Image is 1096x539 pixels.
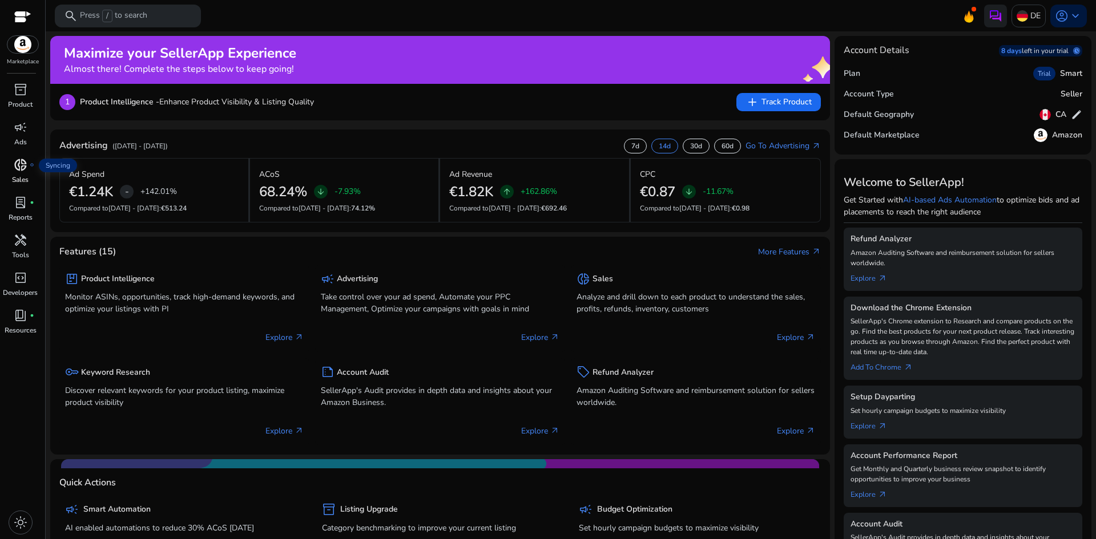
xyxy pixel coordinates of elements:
span: search [64,9,78,23]
span: arrow_outward [806,333,815,342]
h5: Account Type [844,90,894,99]
span: inventory_2 [322,502,336,516]
h4: Advertising [59,140,108,151]
h5: Amazon [1052,131,1082,140]
p: Ads [14,137,27,147]
p: left in your trial [1022,46,1073,55]
span: fiber_manual_record [30,163,34,167]
p: 7d [631,141,639,151]
p: Marketplace [7,58,39,66]
h5: Keyword Research [81,368,150,378]
span: arrow_outward [295,426,304,435]
h5: Budget Optimization [597,505,672,514]
span: handyman [14,233,27,247]
p: Compared to : [640,203,812,213]
h2: 68.24% [259,184,307,200]
p: Category benchmarking to improve your current listing [322,522,558,534]
span: donut_small [14,158,27,172]
span: keyboard_arrow_down [1069,9,1082,23]
p: -7.93% [335,188,361,196]
span: code_blocks [14,271,27,285]
img: amazon.svg [1034,128,1047,142]
p: Sales [12,175,29,185]
h5: Smart [1060,69,1082,79]
h5: Setup Dayparting [851,392,1075,402]
p: +162.86% [521,188,557,196]
span: add [746,95,759,109]
p: Ad Spend [69,168,104,180]
span: arrow_outward [878,422,887,431]
span: [DATE] - [DATE] [679,204,730,213]
span: Trial [1038,69,1051,78]
p: +142.01% [140,188,177,196]
h5: Account Audit [851,520,1075,529]
h5: Download the Chrome Extension [851,303,1075,313]
h5: Account Audit [337,368,389,378]
h4: Account Details [844,45,909,56]
span: campaign [579,502,593,516]
p: Resources [5,325,37,335]
span: / [102,10,112,22]
p: Discover relevant keywords for your product listing, maximize product visibility [65,384,304,408]
span: light_mode [14,516,27,529]
p: -11.67% [703,188,734,196]
p: Compared to : [449,203,620,213]
h5: Smart Automation [83,505,151,514]
h5: CA [1055,110,1066,120]
p: Explore [521,331,559,343]
p: Reports [9,212,33,222]
h5: Sales [593,274,613,284]
span: summarize [321,365,335,379]
p: AI enabled automations to reduce 30% ACoS [DATE] [65,522,301,534]
p: Enhance Product Visibility & Listing Quality [80,96,314,108]
span: fiber_manual_record [30,200,34,205]
span: arrow_downward [684,187,694,196]
h2: €0.87 [640,184,675,200]
p: DE [1030,6,1041,26]
a: Explorearrow_outward [851,484,896,500]
h2: Maximize your SellerApp Experience [64,45,296,62]
p: Get Started with to optimize bids and ad placements to reach the right audience [844,194,1082,218]
h5: Default Marketplace [844,131,920,140]
span: [DATE] - [DATE] [489,204,539,213]
span: account_circle [1055,9,1069,23]
p: Get Monthly and Quarterly business review snapshot to identify opportunities to improve your busi... [851,464,1075,484]
p: Developers [3,287,38,298]
p: Amazon Auditing Software and reimbursement solution for sellers worldwide. [577,384,815,408]
img: de.svg [1017,10,1028,22]
h4: Quick Actions [59,477,116,488]
span: campaign [65,502,79,516]
span: book_4 [14,309,27,322]
p: Explore [265,425,304,437]
p: Analyze and drill down to each product to understand the sales, profits, refunds, inventory, cust... [577,291,815,315]
a: Go To Advertisingarrow_outward [746,140,821,152]
span: schedule [1073,47,1080,54]
p: Compared to : [69,203,239,213]
h5: Refund Analyzer [593,368,654,378]
p: SellerApp's Audit provides in depth data and insights about your Amazon Business. [321,384,559,408]
span: [DATE] - [DATE] [299,204,349,213]
p: Compared to : [259,203,430,213]
span: arrow_downward [316,187,325,196]
span: key [65,365,79,379]
p: Monitor ASINs, opportunities, track high-demand keywords, and optimize your listings with PI [65,291,304,315]
p: Take control over your ad spend, Automate your PPC Management, Optimize your campaigns with goals... [321,291,559,315]
span: sell [577,365,590,379]
p: 8 days [1001,46,1022,55]
span: arrow_upward [502,187,511,196]
h5: Account Performance Report [851,451,1075,461]
span: €0.98 [732,204,750,213]
p: Tools [12,250,29,260]
h3: Welcome to SellerApp! [844,176,1082,189]
span: Syncing [39,159,77,172]
p: Product [8,99,33,110]
span: €513.24 [161,204,187,213]
h5: Advertising [337,274,378,284]
p: Explore [777,425,815,437]
span: package [65,272,79,286]
span: campaign [321,272,335,286]
span: arrow_outward [904,363,913,372]
h2: €1.24K [69,184,113,200]
span: arrow_outward [550,426,559,435]
h5: Refund Analyzer [851,234,1075,244]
